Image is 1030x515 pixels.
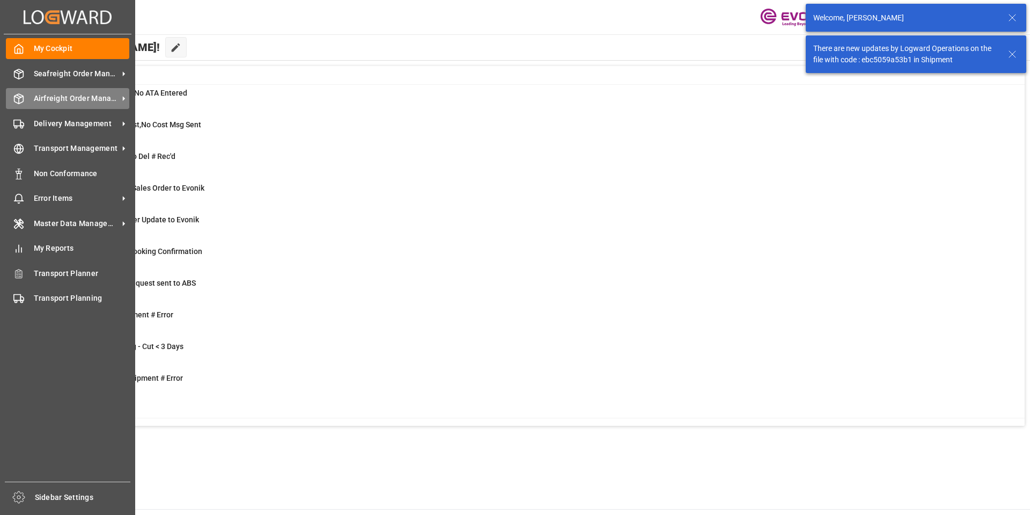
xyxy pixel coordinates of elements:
span: Error on Initial Sales Order to Evonik [82,184,204,192]
div: Welcome, [PERSON_NAME] [813,12,998,24]
a: My Reports [6,238,129,259]
a: 13ETD>3 Days Past,No Cost Msg SentShipment [55,119,1011,142]
span: Sidebar Settings [35,492,131,503]
span: ETD>3 Days Past,No Cost Msg Sent [82,120,201,129]
span: Error Sales Order Update to Evonik [82,215,199,224]
span: Airfreight Order Management [34,93,119,104]
span: Pending Bkg Request sent to ABS [82,279,196,287]
span: Error Items [34,193,119,204]
span: Non Conformance [34,168,130,179]
span: My Cockpit [34,43,130,54]
span: Delivery Management [34,118,119,129]
a: Transport Planner [6,263,129,284]
span: ABS: Missing Booking Confirmation [82,247,202,256]
a: My Cockpit [6,38,129,59]
a: 5TU: PGI Missing - Cut < 3 DaysTransport Unit [55,341,1011,364]
div: There are new updates by Logward Operations on the file with code : ebc5059a53b1 in Shipment [813,43,998,66]
a: 0Main-Leg Shipment # ErrorShipment [55,309,1011,332]
span: Hello [PERSON_NAME]! [45,37,160,57]
span: Seafreight Order Management [34,68,119,79]
a: Non Conformance [6,163,129,184]
a: 2Error on Initial Sales Order to EvonikShipment [55,183,1011,205]
span: Transport Planning [34,293,130,304]
span: My Reports [34,243,130,254]
span: Master Data Management [34,218,119,229]
span: Transport Management [34,143,119,154]
a: 26ABS: Missing Booking ConfirmationShipment [55,246,1011,269]
a: 0TU : Pre-Leg Shipment # ErrorTransport Unit [55,373,1011,395]
a: 0Pending Bkg Request sent to ABSShipment [55,278,1011,300]
a: 0Error Sales Order Update to EvonikShipment [55,214,1011,237]
a: 3ETD < 3 Days,No Del # Rec'dShipment [55,151,1011,173]
a: 2ETA > 10 Days , No ATA EnteredShipment [55,88,1011,110]
a: Transport Planning [6,288,129,309]
img: Evonik-brand-mark-Deep-Purple-RGB.jpeg_1700498283.jpeg [760,8,830,27]
span: Transport Planner [34,268,130,279]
